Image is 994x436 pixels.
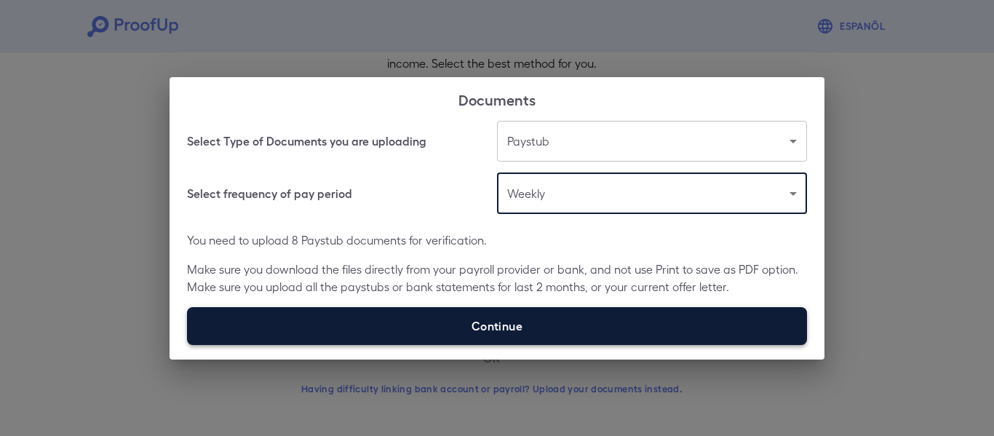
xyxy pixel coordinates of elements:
[170,77,824,121] h2: Documents
[187,261,807,296] p: Make sure you download the files directly from your payroll provider or bank, and not use Print t...
[497,121,807,162] div: Paystub
[187,185,352,202] h6: Select frequency of pay period
[187,231,807,249] p: You need to upload 8 Paystub documents for verification.
[497,173,807,214] div: Weekly
[187,132,426,150] h6: Select Type of Documents you are uploading
[187,307,807,345] label: Continue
